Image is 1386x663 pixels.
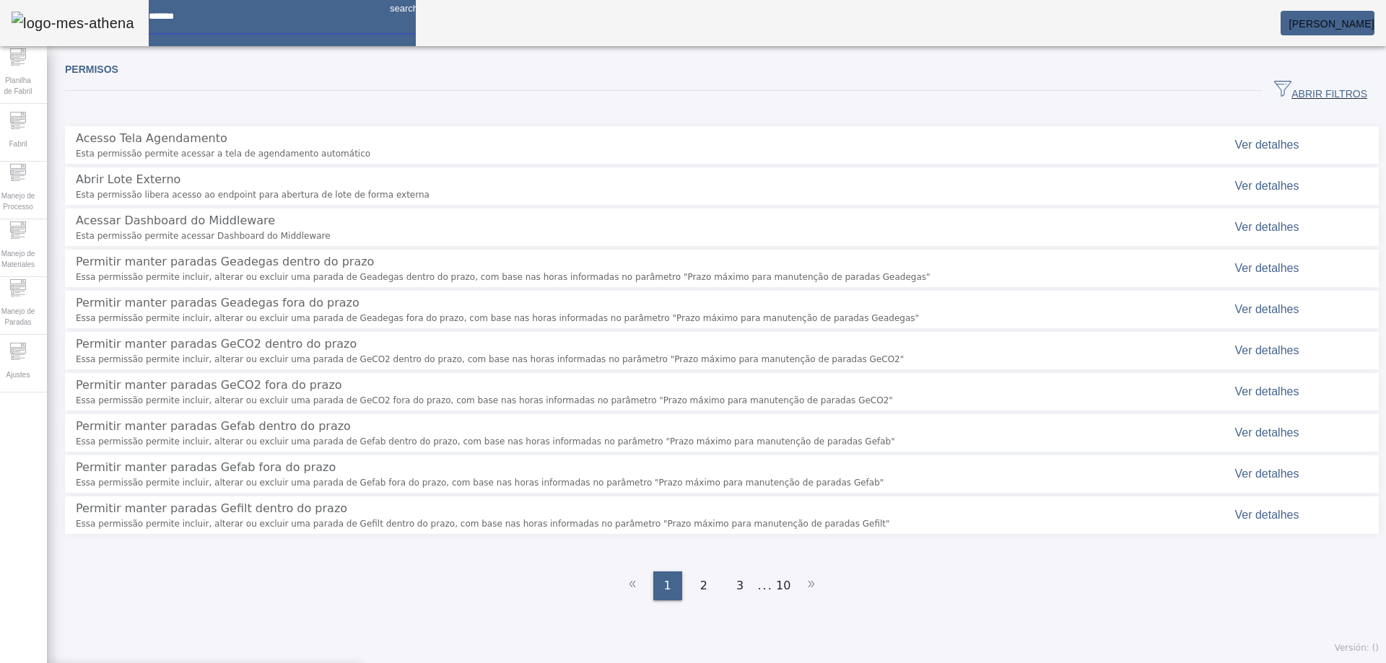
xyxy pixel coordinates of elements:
button: Ver detalhes [1229,210,1305,245]
button: Ver detalhes [1229,374,1305,409]
button: Ver detalhes [1229,128,1305,162]
button: ABRIR FILTROS [1263,78,1379,104]
span: Essa permissão permite incluir, alterar ou excluir uma parada de Gefab fora do prazo, com base na... [76,476,1159,489]
span: Ver detalhes [1235,426,1299,439]
span: Ver detalhes [1235,385,1299,398]
span: 2 [700,577,707,594]
span: Esta permissão libera acesso ao endpoint para abertura de lote de forma externa [76,188,1159,201]
li: 10 [776,571,790,600]
button: Ver detalhes [1229,333,1305,368]
span: Permitir manter paradas GeCO2 dentro do prazo [76,337,357,351]
span: Essa permissão permite incluir, alterar ou excluir uma parada de Gefab dentro do prazo, com base ... [76,435,1159,448]
span: Ver detalhes [1235,467,1299,480]
button: Ver detalhes [1229,169,1305,203]
span: Permitir manter paradas GeCO2 fora do prazo [76,378,342,392]
span: Versión: () [1335,643,1379,653]
span: Abrir Lote Externo [76,172,180,186]
span: Esta permissão permite acessar Dashboard do Middleware [76,229,1159,242]
span: Essa permissão permite incluir, alterar ou excluir uma parada de GeCO2 fora do prazo, com base na... [76,394,1159,407]
span: Acessar Dashboard do Middleware [76,214,275,227]
span: Ver detalhes [1235,344,1299,356]
span: Permitir manter paradas Geadegas fora do prazo [76,296,359,309]
button: Ver detalhes [1229,251,1305,286]
span: Ver detalhes [1235,509,1299,521]
span: Permitir manter paradas Gefilt dentro do prazo [76,501,347,515]
span: Fabril [4,134,31,154]
li: ... [758,571,772,600]
span: Permitir manter paradas Geadegas dentro do prazo [76,255,374,268]
span: Ver detalhes [1235,139,1299,151]
span: Permitir manter paradas Gefab dentro do prazo [76,419,351,433]
span: Esta permissão permite acessar a tela de agendamento automático [76,147,1159,160]
span: Ver detalhes [1235,180,1299,192]
span: Acesso Tela Agendamento [76,131,227,145]
span: Ver detalhes [1235,221,1299,233]
span: Ver detalhes [1235,303,1299,315]
span: Permitir manter paradas Gefab fora do prazo [76,460,336,474]
span: ABRIR FILTROS [1274,80,1367,102]
button: Ver detalhes [1229,292,1305,327]
span: Essa permissão permite incluir, alterar ou excluir uma parada de Gefilt dentro do prazo, com base... [76,517,1159,530]
span: [PERSON_NAME] [1289,18,1374,30]
span: Essa permissão permite incluir, alterar ou excluir uma parada de Geadegas dentro do prazo, com ba... [76,271,1159,284]
span: 3 [736,577,744,594]
span: Ajustes [2,365,35,385]
span: Permisos [65,63,118,75]
button: Ver detalhes [1229,457,1305,491]
button: Ver detalhes [1229,416,1305,450]
span: Essa permissão permite incluir, alterar ou excluir uma parada de Geadegas fora do prazo, com base... [76,312,1159,325]
span: Ver detalhes [1235,262,1299,274]
span: Essa permissão permite incluir, alterar ou excluir uma parada de GeCO2 dentro do prazo, com base ... [76,353,1159,366]
button: Ver detalhes [1229,498,1305,532]
img: logo-mes-athena [12,12,134,35]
